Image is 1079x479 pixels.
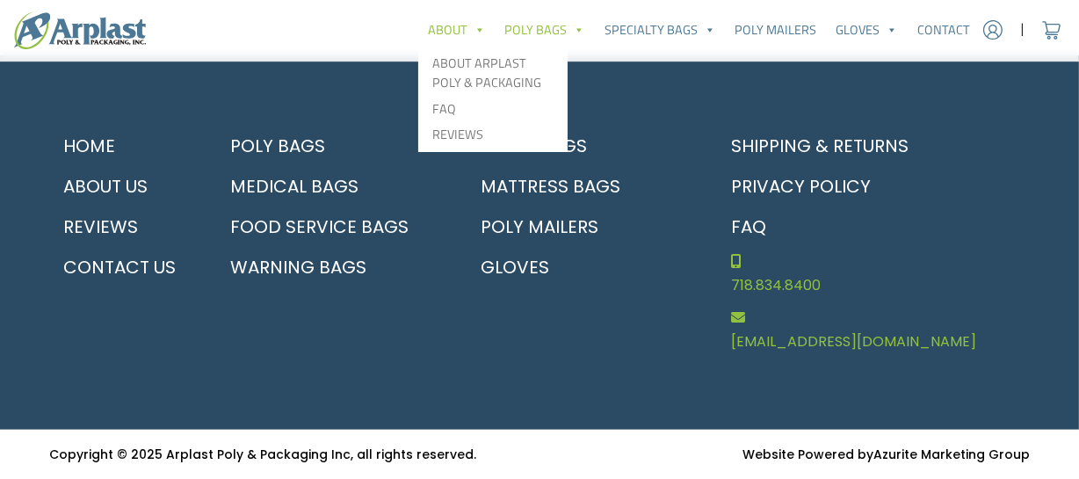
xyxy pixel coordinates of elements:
a: Medical Bags [216,166,445,207]
a: About Us [49,166,195,207]
a: [EMAIL_ADDRESS][DOMAIN_NAME] [717,303,1030,359]
a: Reviews [49,207,195,247]
small: Website Powered by [742,446,1030,463]
a: FAQ [717,207,1030,247]
a: Poly Bags [216,126,445,166]
a: Poly Mailers [725,12,826,47]
a: Poly Bags [495,12,594,47]
a: Shipping & Returns [717,126,1030,166]
a: Warning Bags [216,247,445,287]
small: Copyright © 2025 Arplast Poly & Packaging Inc, all rights reserved. [49,446,476,463]
a: Reviews [422,122,564,149]
a: Contact Us [49,247,195,287]
a: Mattress Bags [467,166,696,207]
a: About Arplast Poly & Packaging [422,51,564,96]
a: Poly Mailers [467,207,696,247]
a: Trash Bags [467,126,696,166]
a: Privacy Policy [717,166,1030,207]
a: 718.834.8400 [717,247,1030,303]
a: Azurite Marketing Group [873,446,1030,463]
a: FAQ [422,97,564,123]
img: logo [14,11,146,49]
a: Contact [908,12,980,47]
a: Food Service Bags [216,207,445,247]
a: Specialty Bags [595,12,725,47]
a: Gloves [467,247,696,287]
a: Gloves [826,12,907,47]
a: Home [49,126,195,166]
a: About [418,12,495,47]
span: | [1020,19,1025,40]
